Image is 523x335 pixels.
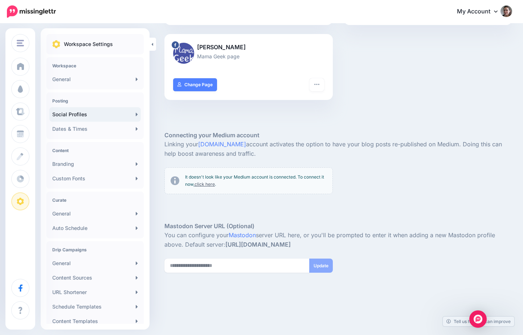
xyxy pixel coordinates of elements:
h4: Content [52,148,138,153]
a: Content Sources [49,271,141,285]
p: Linking your account activates the option to have your blog posts re-published on Medium. Doing t... [164,140,512,159]
p: Mama Geek page [173,52,324,60]
a: click here [195,181,215,187]
button: Update [309,259,333,273]
img: Missinglettr [7,5,56,18]
p: [PERSON_NAME] [173,43,324,52]
a: Custom Fonts [49,171,141,186]
a: Branding [49,157,141,171]
h4: Workspace [52,63,138,68]
h4: Curate [52,197,138,203]
a: General [49,256,141,271]
a: General [49,72,141,87]
a: Auto Schedule [49,221,141,235]
img: 14064078_1097387130343863_3024197380643128347_n-bsa27680.png [173,43,194,64]
p: You can configure your server URL here, or you'll be prompted to enter it when adding a new Masto... [164,231,512,250]
strong: [URL][DOMAIN_NAME] [225,241,291,248]
h5: Connecting your Medium account [164,131,512,140]
p: It doesn't look like your Medium account is connected. To connect it now, . [185,173,327,188]
img: menu.png [17,40,24,46]
div: Open Intercom Messenger [469,310,487,328]
a: Dates & Times [49,122,141,136]
a: General [49,206,141,221]
a: Mastodon [229,231,256,239]
p: Workspace Settings [64,40,113,49]
a: Tell us how we can improve [443,317,514,326]
h4: Drip Campaigns [52,247,138,252]
a: My Account [450,3,512,21]
img: info-circle-grey.png [171,176,179,185]
a: Content Templates [49,314,141,328]
img: settings.png [52,40,60,48]
a: URL Shortener [49,285,141,300]
h5: Mastodon Server URL (Optional) [164,222,512,231]
a: Schedule Templates [49,300,141,314]
a: Change Page [173,78,217,91]
a: [DOMAIN_NAME] [198,141,246,148]
a: Social Profiles [49,107,141,122]
h4: Posting [52,98,138,104]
